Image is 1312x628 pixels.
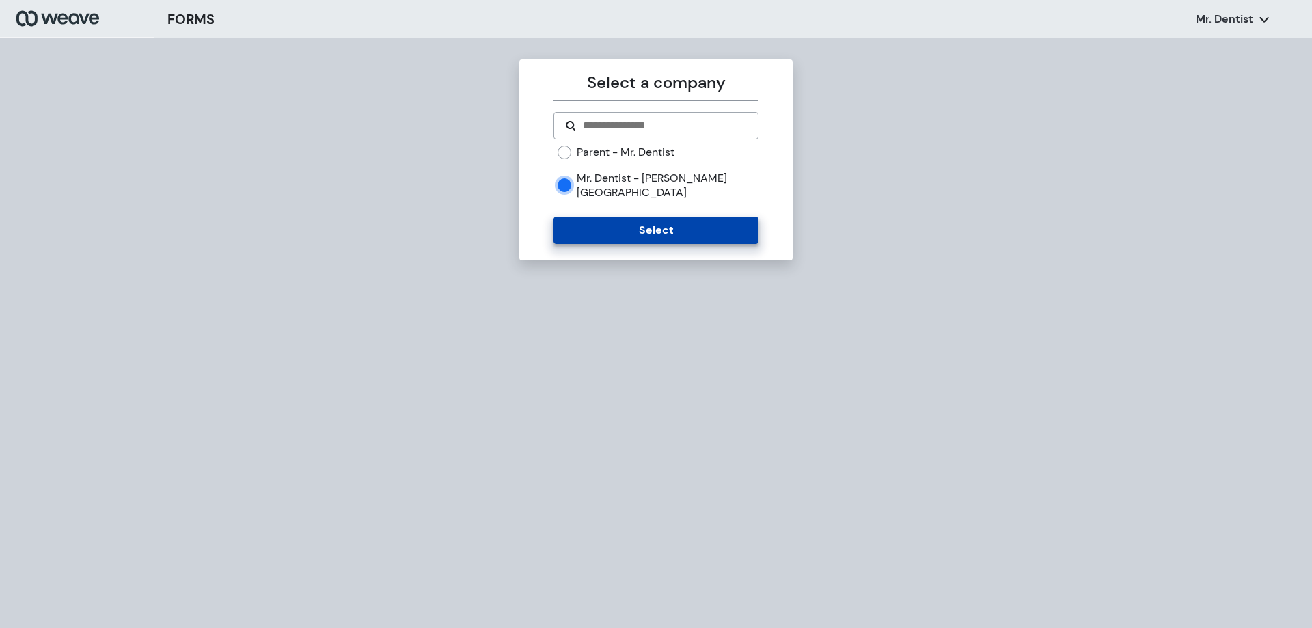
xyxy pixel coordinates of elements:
[577,171,758,200] label: Mr. Dentist - [PERSON_NAME][GEOGRAPHIC_DATA]
[553,217,758,244] button: Select
[167,9,215,29] h3: FORMS
[1196,12,1253,27] p: Mr. Dentist
[577,145,674,160] label: Parent - Mr. Dentist
[553,70,758,95] p: Select a company
[582,118,746,134] input: Search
